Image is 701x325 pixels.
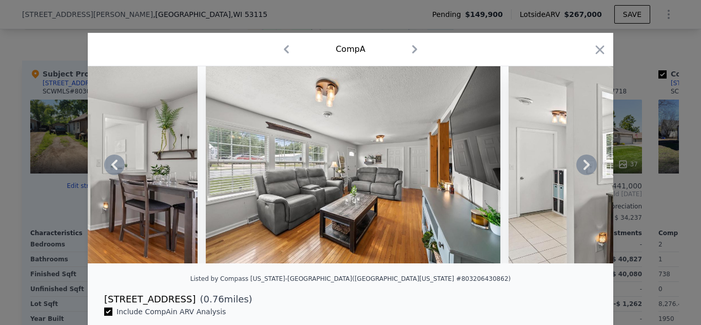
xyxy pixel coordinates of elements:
[204,294,224,304] span: 0.76
[196,292,252,307] span: ( miles)
[206,66,501,263] img: Property Img
[112,308,230,316] span: Include Comp A in ARV Analysis
[336,43,365,55] div: Comp A
[190,275,511,282] div: Listed by Compass [US_STATE]-[GEOGRAPHIC_DATA] ([GEOGRAPHIC_DATA][US_STATE] #803206430862)
[104,292,196,307] div: [STREET_ADDRESS]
